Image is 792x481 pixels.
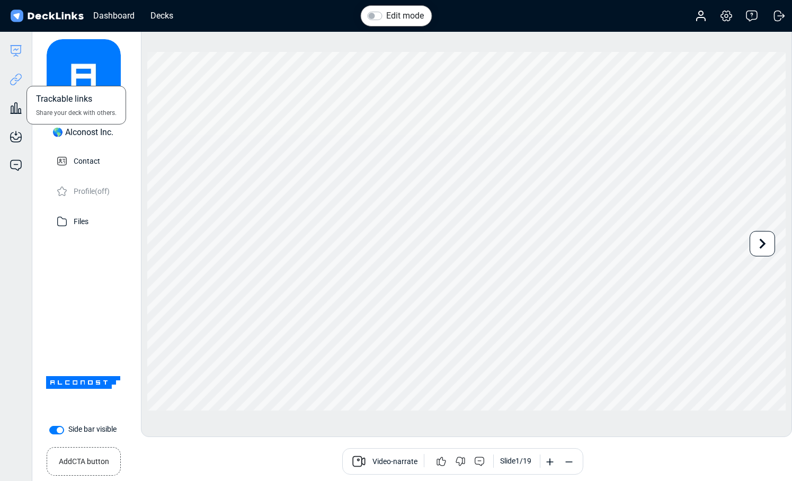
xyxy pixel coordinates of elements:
label: Side bar visible [68,424,117,435]
div: 🌎 Alconost Inc. [52,126,113,139]
span: Share your deck with others. [36,108,117,118]
p: Contact [74,154,100,167]
div: Dashboard [88,9,140,22]
p: Files [74,214,88,227]
img: Company Banner [46,345,120,420]
span: Video-narrate [372,456,417,469]
p: Profile (off) [74,184,110,197]
img: avatar [47,39,121,113]
div: Slide 1 / 19 [500,456,531,467]
div: Decks [145,9,179,22]
img: DeckLinks [8,8,85,24]
span: Trackable links [36,93,92,108]
label: Edit mode [386,10,424,22]
small: Add CTA button [59,452,109,467]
